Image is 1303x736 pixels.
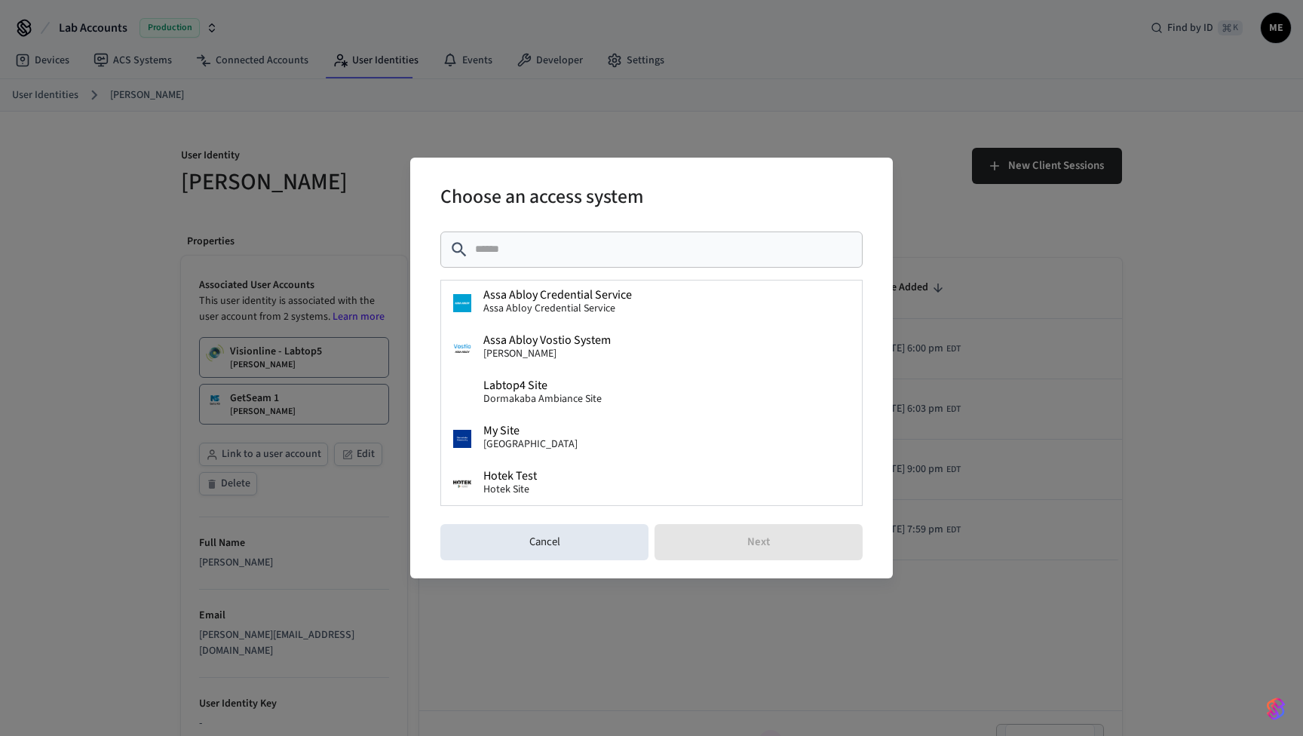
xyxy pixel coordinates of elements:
[453,294,471,312] img: Assa Abloy Credential Service
[483,301,615,317] span: Assa Abloy Credential Service
[483,482,529,498] span: Hotek Site
[483,437,578,452] span: [GEOGRAPHIC_DATA]
[483,289,632,301] span: Assa Abloy Credential Service
[441,371,862,416] button: Labtop4 SiteDormakaba Ambiance Site
[453,339,471,357] img: Assa Abloy Vostio System
[453,475,471,493] img: Hotek Test
[483,346,556,362] span: [PERSON_NAME]
[1267,697,1285,721] img: SeamLogoGradient.69752ec5.svg
[440,524,648,560] button: Cancel
[483,334,611,346] span: Assa Abloy Vostio System
[483,425,520,437] span: My Site
[483,470,537,482] span: Hotek Test
[441,416,862,462] button: My SiteMy Site[GEOGRAPHIC_DATA]
[441,281,862,326] button: Assa Abloy Credential ServiceAssa Abloy Credential ServiceAssa Abloy Credential Service
[440,176,643,207] h2: Choose an access system
[483,379,547,391] span: Labtop4 Site
[453,430,471,448] img: My Site
[483,391,602,407] span: Dormakaba Ambiance Site
[441,326,862,371] button: Assa Abloy Vostio SystemAssa Abloy Vostio System[PERSON_NAME]
[441,462,862,507] button: Hotek TestHotek TestHotek Site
